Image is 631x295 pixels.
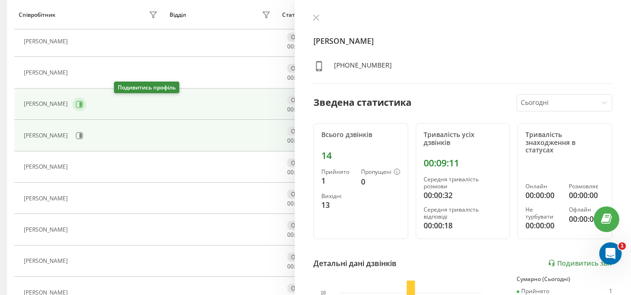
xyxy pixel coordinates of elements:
div: 00:09:11 [424,158,503,169]
div: Офлайн [287,190,317,199]
div: Середня тривалість відповіді [424,206,503,220]
div: : : [287,263,310,270]
span: 00 [287,137,294,144]
span: 1 [618,242,626,250]
div: : : [287,106,310,113]
span: 00 [287,42,294,50]
span: 00 [287,199,294,207]
span: 00 [287,262,294,270]
div: Статус [282,12,300,18]
div: 0 [361,176,400,187]
div: 1 [321,175,354,186]
div: [PERSON_NAME] [24,101,70,107]
div: : : [287,200,310,207]
div: Офлайн [287,33,317,41]
span: 00 [287,74,294,82]
div: Співробітник [19,12,56,18]
a: Подивитись звіт [548,259,612,267]
div: [PERSON_NAME] [24,69,70,76]
div: : : [287,43,310,50]
div: Детальні дані дзвінків [313,258,397,269]
div: Тривалість усіх дзвінків [424,131,503,147]
div: Прийнято [321,169,354,175]
div: [PHONE_NUMBER] [334,61,392,74]
div: [PERSON_NAME] [24,258,70,264]
div: Офлайн [287,221,317,230]
div: Зведена статистика [313,96,411,110]
div: [PERSON_NAME] [24,164,70,170]
div: Пропущені [361,169,400,176]
div: Всього дзвінків [321,131,400,139]
div: Прийнято [517,288,549,295]
div: Тривалість знаходження в статусах [525,131,604,154]
div: Офлайн [287,253,317,261]
div: 1 [609,288,612,295]
div: Офлайн [287,284,317,293]
div: 00:00:00 [569,190,604,201]
div: Сумарно (Сьогодні) [517,276,612,282]
div: 00:00:18 [424,220,503,231]
div: : : [287,232,310,238]
div: Не турбувати [525,206,561,220]
div: Офлайн [287,64,317,73]
div: Вихідні [321,193,354,199]
div: Подивитись профіль [114,82,179,93]
div: Розмовляє [569,183,604,190]
div: 00:00:32 [424,190,503,201]
div: Онлайн [525,183,561,190]
div: Офлайн [569,206,604,213]
h4: [PERSON_NAME] [313,35,612,47]
div: Офлайн [287,158,317,167]
span: 00 [287,231,294,239]
div: : : [287,75,310,81]
div: : : [287,169,310,176]
span: 00 [287,105,294,113]
div: Офлайн [287,127,317,136]
div: Відділ [170,12,186,18]
div: Офлайн [287,96,317,104]
div: [PERSON_NAME] [24,195,70,202]
div: 00:00:00 [569,213,604,225]
div: [PERSON_NAME] [24,38,70,45]
div: 14 [321,150,400,161]
span: 00 [287,168,294,176]
div: Середня тривалість розмови [424,176,503,190]
div: [PERSON_NAME] [24,226,70,233]
div: 00:00:00 [525,190,561,201]
div: 00:00:00 [525,220,561,231]
div: : : [287,137,310,144]
div: 13 [321,199,354,211]
div: [PERSON_NAME] [24,132,70,139]
iframe: Intercom live chat [599,242,622,265]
